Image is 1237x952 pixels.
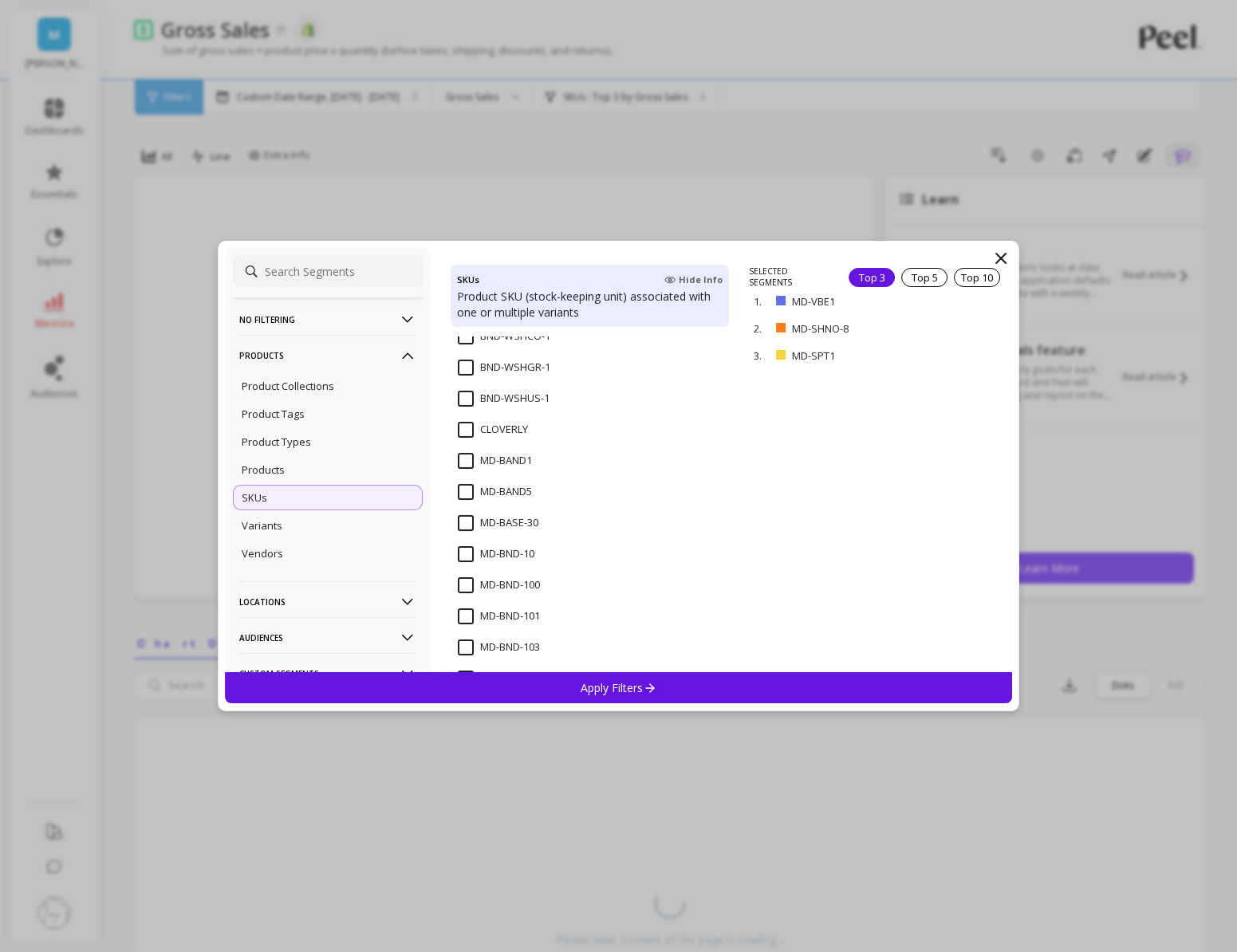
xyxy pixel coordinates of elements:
p: Product SKU (stock-keeping unit) associated with one or multiple variants [457,289,723,321]
span: MD-BND-100 [458,577,540,593]
div: Top 3 [849,268,895,287]
p: SKUs [242,490,267,505]
h4: SKUs [457,271,479,289]
span: MD-BND-10 [458,546,534,562]
span: CLOVERLY [458,422,528,438]
div: Top 5 [901,268,947,287]
p: Product Types [242,435,311,449]
p: 3. [754,348,770,363]
p: MD-SPT1 [792,348,919,363]
span: BND-WSHCO-1 [458,328,550,344]
p: Vendors [242,546,283,561]
span: BND-WSHGR-1 [458,360,550,376]
p: Locations [239,581,416,622]
span: MD-BND-103 [458,639,540,655]
p: SELECTED SEGMENTS [749,266,829,288]
p: MD-SHNO-8 [792,321,925,336]
p: Products [242,462,285,477]
p: Audiences [239,617,416,658]
p: 2. [754,321,770,336]
p: 1. [754,294,770,309]
p: Product Tags [242,407,305,421]
span: MD-BND-101 [458,608,540,624]
span: MD-BASE-30 [458,515,538,531]
div: Top 10 [954,268,1000,287]
input: Search Segments [233,255,423,287]
p: Custom Segments [239,653,416,694]
p: Apply Filters [581,680,656,695]
p: Variants [242,518,282,533]
span: MD-BAND5 [458,484,532,500]
span: Hide Info [664,273,723,286]
span: MD-BAND1 [458,453,532,469]
p: No filtering [239,299,416,340]
span: BND-WSHUS-1 [458,391,550,407]
p: MD-VBE1 [792,294,919,309]
span: MD-BND-104 [458,671,540,686]
p: Products [239,335,416,376]
p: Product Collections [242,379,334,393]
